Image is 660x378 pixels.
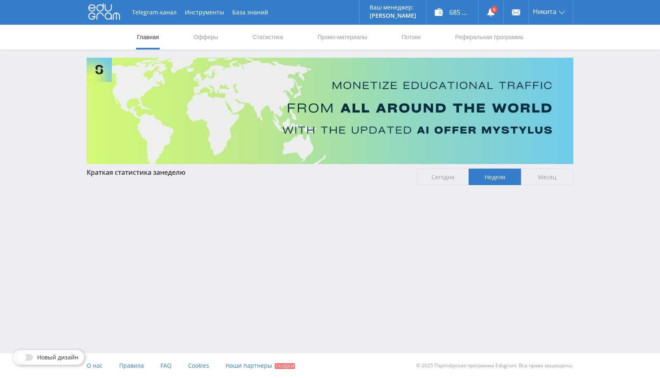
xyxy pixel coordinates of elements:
span: О нас [87,362,103,369]
span: Никита [533,8,556,15]
span: неделю [160,168,186,177]
div: Краткая статистика за [87,169,408,176]
a: Наши партнеры Скидки [226,353,295,378]
a: О нас [87,353,103,378]
span: Скидки [275,363,295,369]
a: Реферальная программа [454,25,524,49]
span: FAQ [160,362,172,369]
span: Cookies [188,362,209,369]
span: Месяц [521,169,573,185]
div: © 2025 Партнёрская программа Edugram. Все права защищены. [334,353,573,378]
span: Неделя [469,169,521,185]
p: [PERSON_NAME] [370,12,416,19]
span: Сегодня [417,169,469,185]
a: Потоки [401,25,422,49]
p: Ваш менеджер: [370,4,416,11]
a: Статистика [252,25,284,49]
img: Banner [87,58,573,164]
span: Наши партнеры [226,362,272,369]
a: FAQ [160,353,172,378]
a: Cookies [188,353,209,378]
span: Новый дизайн [37,354,78,361]
a: Офферы [193,25,219,49]
a: Главная [136,25,160,49]
a: Промо-материалы [317,25,368,49]
a: Правила [119,353,144,378]
span: Правила [119,362,144,369]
